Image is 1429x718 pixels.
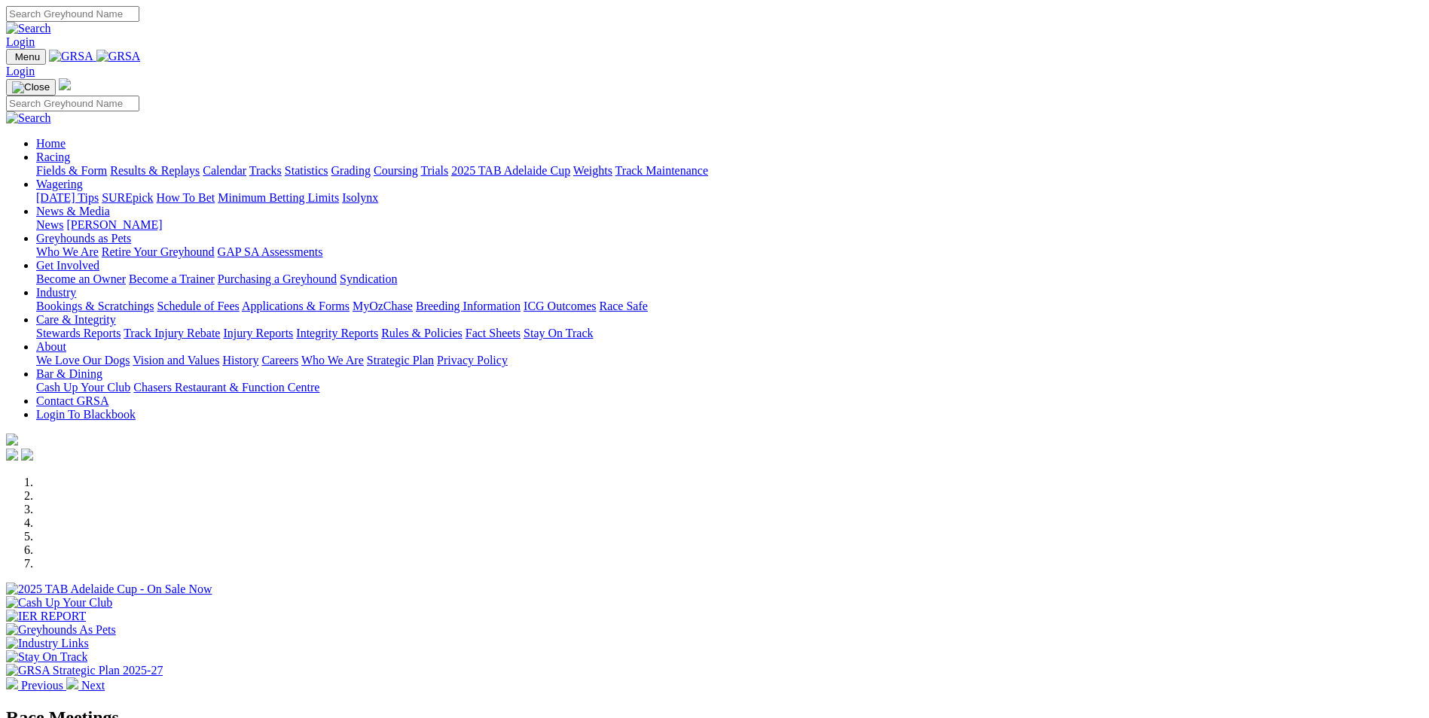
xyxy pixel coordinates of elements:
[6,6,139,22] input: Search
[49,50,93,63] img: GRSA
[353,300,413,312] a: MyOzChase
[249,164,282,177] a: Tracks
[6,96,139,111] input: Search
[301,354,364,367] a: Who We Are
[124,327,220,339] a: Track Injury Rebate
[367,354,434,367] a: Strategic Plan
[36,205,110,218] a: News & Media
[6,449,18,461] img: facebook.svg
[451,164,570,177] a: 2025 TAB Adelaide Cup
[599,300,647,312] a: Race Safe
[36,381,1423,394] div: Bar & Dining
[36,367,102,380] a: Bar & Dining
[12,81,50,93] img: Close
[6,22,51,35] img: Search
[36,286,76,299] a: Industry
[36,245,99,258] a: Who We Are
[6,596,112,610] img: Cash Up Your Club
[6,583,212,596] img: 2025 TAB Adelaide Cup - On Sale Now
[420,164,448,177] a: Trials
[223,327,293,339] a: Injury Reports
[285,164,328,177] a: Statistics
[524,300,596,312] a: ICG Outcomes
[59,78,71,90] img: logo-grsa-white.png
[36,178,83,190] a: Wagering
[524,327,593,339] a: Stay On Track
[6,49,46,65] button: Toggle navigation
[36,164,1423,178] div: Racing
[133,354,219,367] a: Vision and Values
[36,313,116,326] a: Care & Integrity
[6,650,87,664] img: Stay On Track
[261,354,298,367] a: Careers
[36,381,130,394] a: Cash Up Your Club
[36,354,1423,367] div: About
[36,300,154,312] a: Bookings & Scratchings
[218,191,339,204] a: Minimum Betting Limits
[36,218,63,231] a: News
[157,191,215,204] a: How To Bet
[6,610,86,623] img: IER REPORT
[129,272,215,285] a: Become a Trainer
[157,300,239,312] a: Schedule of Fees
[340,272,397,285] a: Syndication
[218,245,323,258] a: GAP SA Assessments
[96,50,141,63] img: GRSA
[102,245,215,258] a: Retire Your Greyhound
[36,354,130,367] a: We Love Our Dogs
[36,340,66,353] a: About
[133,381,319,394] a: Chasers Restaurant & Function Centre
[66,218,162,231] a: [PERSON_NAME]
[36,245,1423,259] div: Greyhounds as Pets
[36,300,1423,313] div: Industry
[374,164,418,177] a: Coursing
[466,327,521,339] a: Fact Sheets
[615,164,708,177] a: Track Maintenance
[36,137,66,150] a: Home
[66,679,105,692] a: Next
[36,164,107,177] a: Fields & Form
[36,191,1423,205] div: Wagering
[381,327,463,339] a: Rules & Policies
[36,327,121,339] a: Stewards Reports
[573,164,612,177] a: Weights
[36,151,70,163] a: Racing
[66,677,78,689] img: chevron-right-pager-white.svg
[36,272,126,285] a: Become an Owner
[6,35,35,48] a: Login
[296,327,378,339] a: Integrity Reports
[6,664,163,677] img: GRSA Strategic Plan 2025-27
[6,79,56,96] button: Toggle navigation
[203,164,246,177] a: Calendar
[36,272,1423,286] div: Get Involved
[36,327,1423,340] div: Care & Integrity
[416,300,521,312] a: Breeding Information
[6,679,66,692] a: Previous
[21,449,33,461] img: twitter.svg
[110,164,200,177] a: Results & Replays
[222,354,258,367] a: History
[6,677,18,689] img: chevron-left-pager-white.svg
[218,272,337,285] a: Purchasing a Greyhound
[102,191,153,204] a: SUREpick
[36,232,131,245] a: Greyhounds as Pets
[242,300,350,312] a: Applications & Forms
[36,408,136,421] a: Login To Blackbook
[36,191,99,204] a: [DATE] Tips
[6,434,18,446] img: logo-grsa-white.png
[6,637,89,650] img: Industry Links
[331,164,371,177] a: Grading
[21,679,63,692] span: Previous
[6,65,35,78] a: Login
[437,354,508,367] a: Privacy Policy
[15,51,40,62] span: Menu
[81,679,105,692] span: Next
[36,218,1423,232] div: News & Media
[36,394,108,407] a: Contact GRSA
[6,623,116,637] img: Greyhounds As Pets
[36,259,99,272] a: Get Involved
[6,111,51,125] img: Search
[342,191,378,204] a: Isolynx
